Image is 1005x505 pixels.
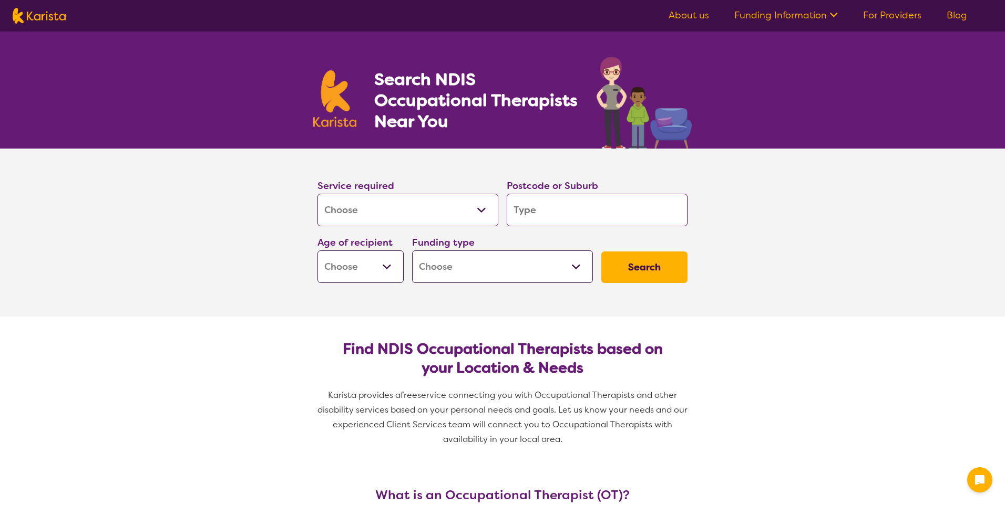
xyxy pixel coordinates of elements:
label: Age of recipient [317,236,393,249]
span: Karista provides a [328,390,401,401]
a: Funding Information [734,9,838,22]
span: free [401,390,417,401]
a: Blog [947,9,967,22]
h2: Find NDIS Occupational Therapists based on your Location & Needs [326,340,679,377]
label: Funding type [412,236,475,249]
label: Service required [317,180,394,192]
img: occupational-therapy [597,57,692,149]
span: service connecting you with Occupational Therapists and other disability services based on your p... [317,390,690,445]
input: Type [507,194,688,226]
label: Postcode or Suburb [507,180,598,192]
h3: What is an Occupational Therapist (OT)? [313,488,692,502]
button: Search [601,251,688,283]
a: About us [669,9,709,22]
a: For Providers [863,9,921,22]
h1: Search NDIS Occupational Therapists Near You [374,69,579,132]
img: Karista logo [13,8,66,24]
img: Karista logo [313,70,356,127]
